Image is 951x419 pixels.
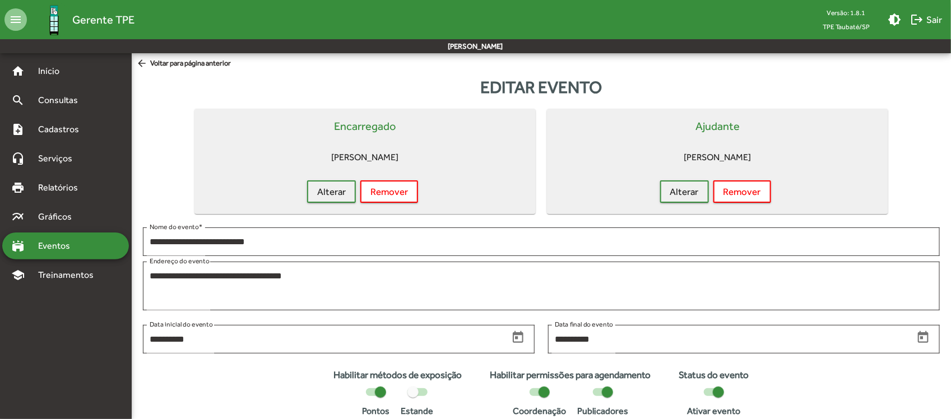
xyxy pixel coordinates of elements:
mat-card-content: [PERSON_NAME] [556,143,879,171]
strong: Habilitar permissões para agendamento [490,368,651,383]
mat-icon: note_add [11,123,25,136]
button: Remover [713,180,771,203]
mat-icon: school [11,268,25,282]
button: Open calendar [913,328,933,347]
div: Versão: 1.8.1 [814,6,879,20]
button: Remover [360,180,418,203]
span: Treinamentos [31,268,107,282]
span: Consultas [31,94,92,107]
button: Alterar [660,180,709,203]
span: Relatórios [31,181,92,194]
mat-icon: multiline_chart [11,210,25,224]
mat-icon: home [11,64,25,78]
strong: Publicadores [577,404,628,418]
span: TPE Taubaté/SP [814,20,879,34]
span: Sair [910,10,942,30]
a: Gerente TPE [27,2,134,38]
button: Alterar [307,180,356,203]
button: Open calendar [508,328,528,347]
img: Logo [36,2,72,38]
mat-icon: headset_mic [11,152,25,165]
mat-card-content: [PERSON_NAME] [203,143,527,171]
mat-icon: logout [910,13,924,26]
strong: Coordenação [513,404,566,418]
mat-card-title: Ajudante [695,118,740,134]
mat-icon: stadium [11,239,25,253]
strong: Status do evento [679,368,749,383]
span: Remover [370,181,408,202]
strong: Ativar evento [688,404,741,418]
span: Voltar para página anterior [136,58,231,70]
span: Alterar [670,181,699,202]
span: Serviços [31,152,87,165]
strong: Estande [401,404,434,418]
span: Alterar [317,181,346,202]
mat-icon: print [11,181,25,194]
span: Gráficos [31,210,87,224]
span: Início [31,64,76,78]
strong: Pontos [363,404,390,418]
mat-icon: arrow_back [136,58,150,70]
strong: Habilitar métodos de exposição [334,368,462,383]
span: Gerente TPE [72,11,134,29]
mat-icon: search [11,94,25,107]
div: Editar evento [132,75,951,100]
span: Remover [723,181,761,202]
span: Eventos [31,239,85,253]
mat-icon: menu [4,8,27,31]
button: Sair [906,10,947,30]
mat-card-title: Encarregado [334,118,396,134]
span: Cadastros [31,123,94,136]
mat-icon: brightness_medium [888,13,901,26]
